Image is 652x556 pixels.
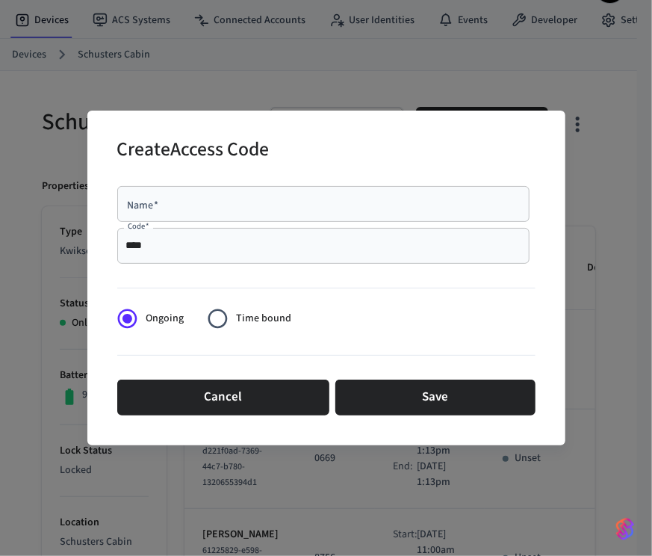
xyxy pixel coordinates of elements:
[335,380,535,416] button: Save
[117,129,270,174] h2: Create Access Code
[146,311,184,327] span: Ongoing
[236,311,291,327] span: Time bound
[128,221,149,232] label: Code
[117,380,329,416] button: Cancel
[616,517,634,541] img: SeamLogoGradient.69752ec5.svg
